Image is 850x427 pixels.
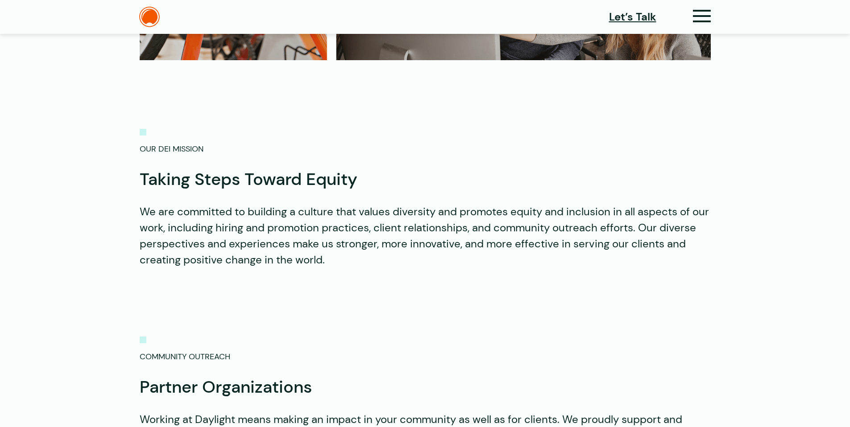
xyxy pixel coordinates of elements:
p: Community Outreach [140,337,230,363]
p: We are committed to building a culture that values diversity and promotes equity and inclusion in... [140,204,711,268]
strong: Taking Steps Toward Equity [140,168,357,190]
img: The Daylight Studio Logo [139,7,160,27]
strong: Partner Organizations [140,376,312,398]
p: Our DEI Mission [140,129,203,155]
a: Let’s Talk [609,9,656,25]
